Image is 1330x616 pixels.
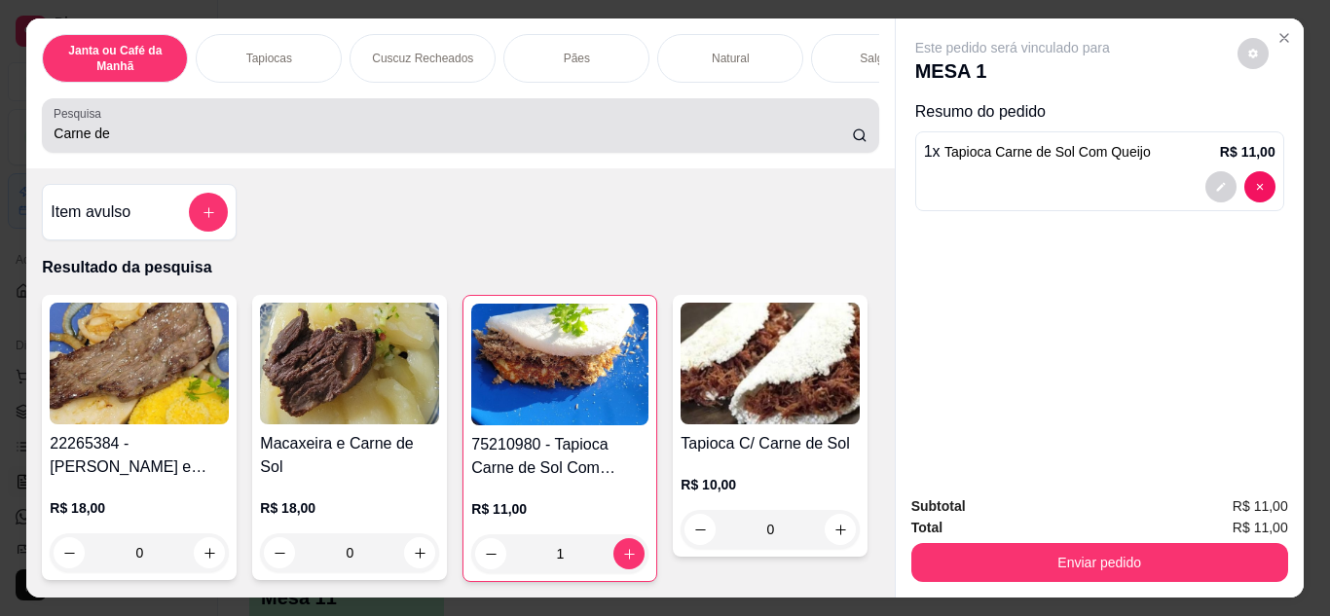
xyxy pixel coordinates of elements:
p: Tapiocas [246,51,292,66]
button: decrease-product-quantity [1238,38,1269,69]
button: increase-product-quantity [404,537,435,568]
button: increase-product-quantity [613,538,645,569]
button: decrease-product-quantity [54,537,85,568]
button: Enviar pedido [911,543,1288,582]
h4: Item avulso [51,200,130,224]
p: Salgados [860,51,908,66]
button: decrease-product-quantity [1205,171,1237,202]
button: increase-product-quantity [825,514,856,545]
label: Pesquisa [54,105,108,122]
p: Resumo do pedido [915,100,1284,124]
h4: Macaxeira e Carne de Sol [260,432,439,479]
p: MESA 1 [915,57,1110,85]
button: Close [1269,22,1300,54]
input: Pesquisa [54,124,852,143]
span: R$ 11,00 [1233,517,1288,538]
p: R$ 10,00 [681,475,860,494]
p: 1 x [924,140,1151,163]
p: Resultado da pesquisa [42,256,878,279]
p: Este pedido será vinculado para [915,38,1110,57]
button: decrease-product-quantity [684,514,716,545]
img: product-image [260,303,439,424]
p: R$ 11,00 [471,499,648,519]
h4: 75210980 - Tapioca Carne de Sol Com Queijo [471,433,648,480]
p: R$ 11,00 [1220,142,1275,162]
img: product-image [471,304,648,425]
span: R$ 11,00 [1233,495,1288,517]
button: increase-product-quantity [194,537,225,568]
p: R$ 18,00 [50,498,229,518]
strong: Subtotal [911,498,966,514]
span: Tapioca Carne de Sol Com Queijo [944,144,1151,160]
button: decrease-product-quantity [264,537,295,568]
h4: 22265384 - [PERSON_NAME] e Carne de Sol [50,432,229,479]
p: Janta ou Café da Manhã [58,43,171,74]
p: Natural [712,51,750,66]
p: Cuscuz Recheados [372,51,473,66]
p: R$ 18,00 [260,498,439,518]
button: decrease-product-quantity [1244,171,1275,202]
button: decrease-product-quantity [475,538,506,569]
strong: Total [911,520,942,535]
button: add-separate-item [189,193,228,232]
p: Pães [564,51,590,66]
h4: Tapioca C/ Carne de Sol [681,432,860,455]
img: product-image [681,303,860,424]
img: product-image [50,303,229,424]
